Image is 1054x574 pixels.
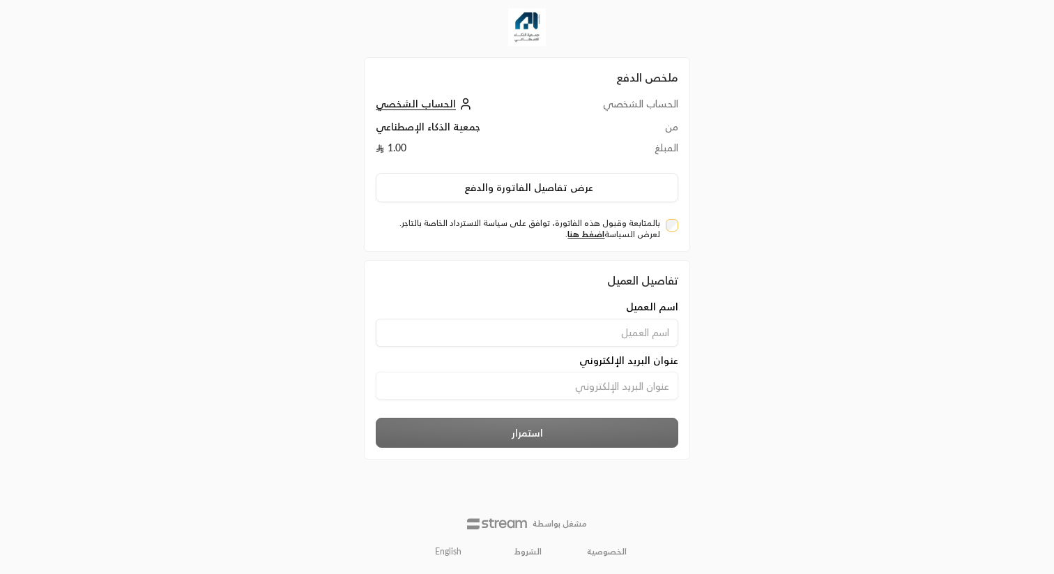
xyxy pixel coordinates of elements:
td: جمعية الذكاء الإصطناعي [376,120,551,141]
span: عنوان البريد الإلكتروني [579,354,678,368]
a: الشروط [514,546,542,557]
a: English [427,541,469,563]
div: تفاصيل العميل [376,272,678,289]
td: من [551,120,678,141]
span: الحساب الشخصي [376,98,456,110]
td: 1.00 [376,141,551,162]
a: الخصوصية [587,546,627,557]
td: الحساب الشخصي [551,97,678,120]
img: Company Logo [508,8,546,46]
td: المبلغ [551,141,678,162]
a: الحساب الشخصي [376,98,475,109]
p: مشغل بواسطة [533,518,587,529]
input: اسم العميل [376,319,678,347]
h2: ملخص الدفع [376,69,678,86]
label: بالمتابعة وقبول هذه الفاتورة، توافق على سياسة الاسترداد الخاصة بالتاجر. لعرض السياسة . [381,218,660,240]
input: عنوان البريد الإلكتروني [376,372,678,400]
a: اضغط هنا [567,229,604,239]
button: عرض تفاصيل الفاتورة والدفع [376,173,678,202]
span: اسم العميل [626,300,678,314]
